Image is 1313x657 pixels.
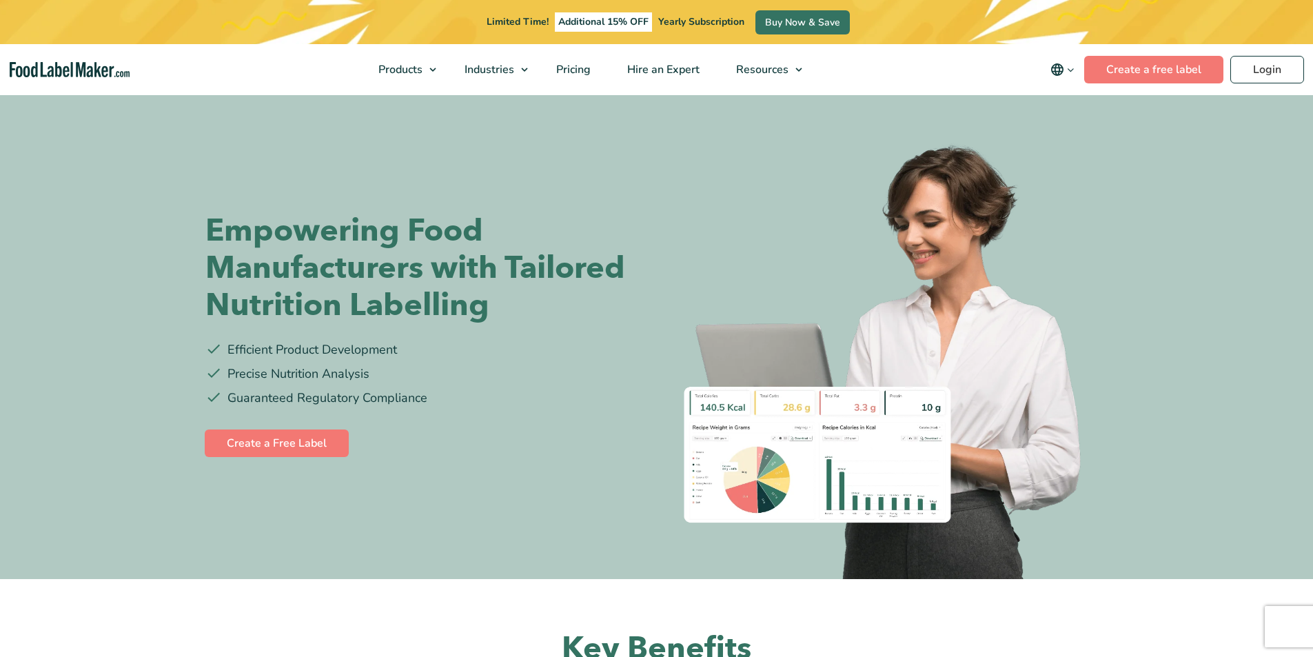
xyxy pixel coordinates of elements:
[487,15,549,28] span: Limited Time!
[732,62,790,77] span: Resources
[552,62,592,77] span: Pricing
[447,44,535,95] a: Industries
[205,212,647,324] h1: Empowering Food Manufacturers with Tailored Nutrition Labelling
[623,62,701,77] span: Hire an Expert
[755,10,850,34] a: Buy Now & Save
[1084,56,1223,83] a: Create a free label
[718,44,809,95] a: Resources
[460,62,516,77] span: Industries
[205,389,647,407] li: Guaranteed Regulatory Compliance
[609,44,715,95] a: Hire an Expert
[205,365,647,383] li: Precise Nutrition Analysis
[205,341,647,359] li: Efficient Product Development
[658,15,744,28] span: Yearly Subscription
[1230,56,1304,83] a: Login
[538,44,606,95] a: Pricing
[374,62,424,77] span: Products
[360,44,443,95] a: Products
[205,429,349,457] a: Create a Free Label
[555,12,652,32] span: Additional 15% OFF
